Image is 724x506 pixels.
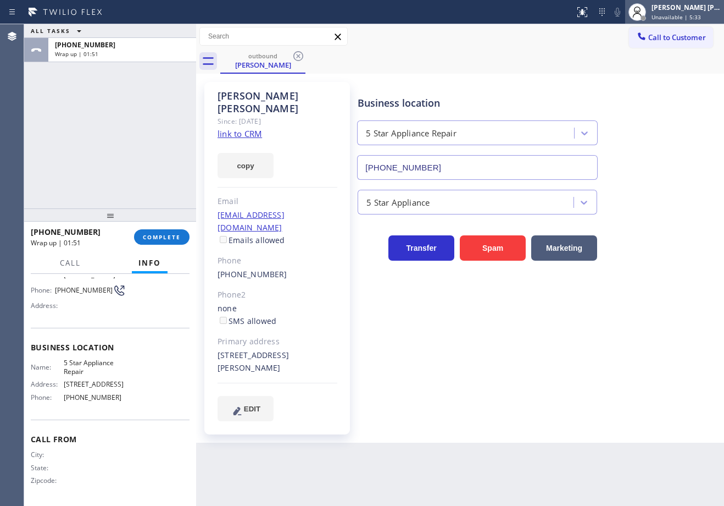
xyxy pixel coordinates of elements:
[31,27,70,35] span: ALL TASKS
[648,32,706,42] span: Call to Customer
[31,464,64,472] span: State:
[358,96,597,111] div: Business location
[460,235,526,261] button: Spam
[31,286,55,294] span: Phone:
[143,233,181,241] span: COMPLETE
[651,3,721,12] div: [PERSON_NAME] [PERSON_NAME] Dahil
[218,210,285,233] a: [EMAIL_ADDRESS][DOMAIN_NAME]
[31,434,190,444] span: Call From
[31,271,64,279] span: Name:
[55,286,113,294] span: [PHONE_NUMBER]
[24,24,92,37] button: ALL TASKS
[220,236,227,243] input: Emails allowed
[64,393,126,402] span: [PHONE_NUMBER]
[388,235,454,261] button: Transfer
[134,229,190,245] button: COMPLETE
[218,128,262,139] a: link to CRM
[53,252,87,274] button: Call
[218,349,337,375] div: [STREET_ADDRESS][PERSON_NAME]
[31,363,64,371] span: Name:
[531,235,597,261] button: Marketing
[218,302,337,328] div: none
[64,359,126,376] span: 5 Star Appliance Repair
[60,258,81,268] span: Call
[629,27,713,48] button: Call to Customer
[31,450,64,459] span: City:
[31,301,64,310] span: Address:
[220,317,227,324] input: SMS allowed
[31,227,101,237] span: [PHONE_NUMBER]
[55,50,98,58] span: Wrap up | 01:51
[610,4,625,20] button: Mute
[200,28,347,45] input: Search
[132,252,168,274] button: Info
[218,195,337,208] div: Email
[218,235,285,245] label: Emails allowed
[31,476,64,485] span: Zipcode:
[218,289,337,301] div: Phone2
[366,127,456,140] div: 5 Star Appliance Repair
[218,153,274,178] button: copy
[55,40,115,50] span: [PHONE_NUMBER]
[651,13,701,21] span: Unavailable | 5:33
[218,269,287,279] a: [PHONE_NUMBER]
[221,60,304,70] div: [PERSON_NAME]
[138,258,161,268] span: Info
[31,238,81,248] span: Wrap up | 01:51
[221,49,304,73] div: Matthew boyle
[218,316,276,326] label: SMS allowed
[357,155,598,180] input: Phone Number
[218,335,337,348] div: Primary address
[221,52,304,60] div: outbound
[31,380,64,388] span: Address:
[218,255,337,267] div: Phone
[218,396,274,421] button: EDIT
[64,271,126,279] span: [PERSON_NAME]
[218,115,337,128] div: Since: [DATE]
[244,405,260,413] span: EDIT
[218,90,337,115] div: [PERSON_NAME] [PERSON_NAME]
[366,196,430,208] div: 5 Star Appliance
[31,393,64,402] span: Phone:
[64,380,126,388] span: [STREET_ADDRESS]
[31,342,190,353] span: Business location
